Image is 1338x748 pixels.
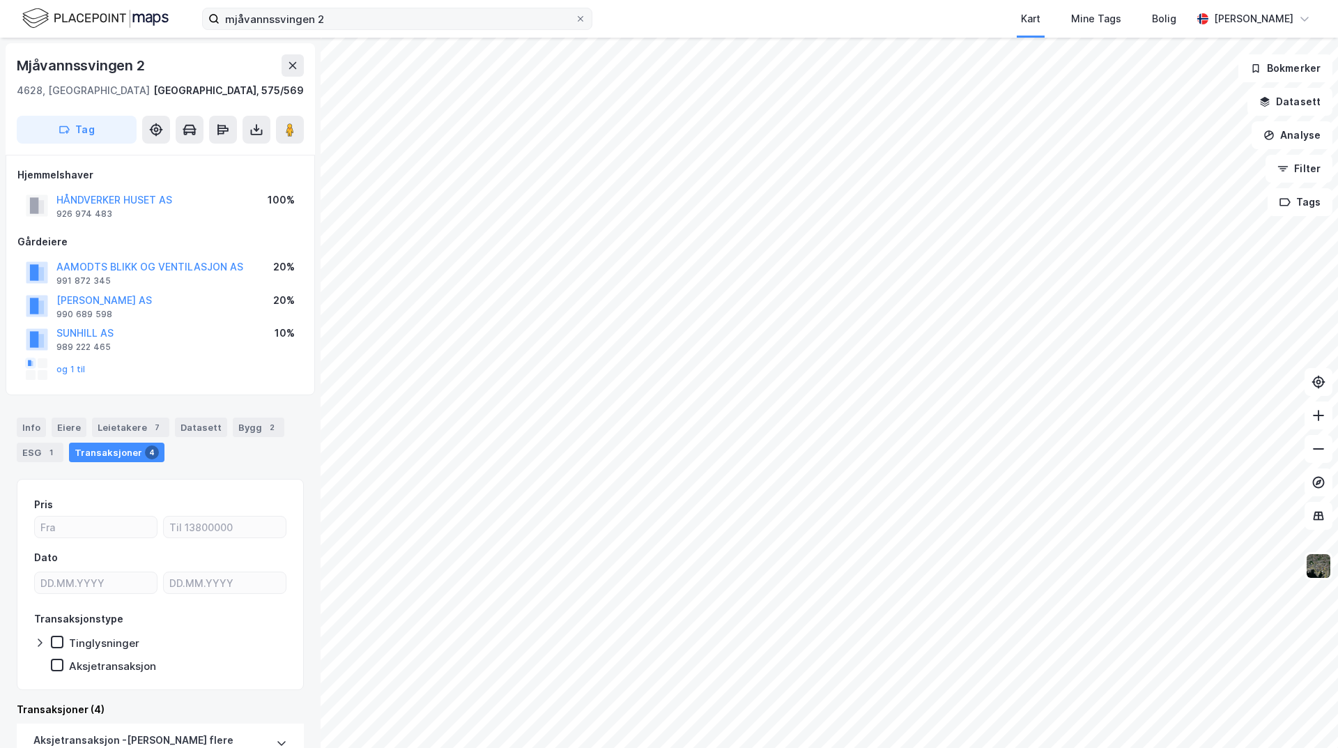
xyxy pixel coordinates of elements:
div: 4628, [GEOGRAPHIC_DATA] [17,82,150,99]
div: Transaksjoner [69,443,164,462]
div: Bolig [1152,10,1176,27]
input: DD.MM.YYYY [35,572,157,593]
div: 989 222 465 [56,342,111,353]
div: 926 974 483 [56,208,112,220]
div: 1 [44,445,58,459]
div: Aksjetransaksjon [69,659,156,673]
div: ESG [17,443,63,462]
div: 990 689 598 [56,309,112,320]
button: Datasett [1247,88,1332,116]
div: Bygg [233,418,284,437]
input: Fra [35,517,157,537]
div: Tinglysninger [69,636,139,650]
img: logo.f888ab2527a4732fd821a326f86c7f29.svg [22,6,169,31]
div: [GEOGRAPHIC_DATA], 575/569 [153,82,304,99]
div: Pris [34,496,53,513]
iframe: Chat Widget [1268,681,1338,748]
div: Mine Tags [1071,10,1121,27]
input: Til 13800000 [164,517,286,537]
button: Tags [1268,188,1332,216]
div: Leietakere [92,418,169,437]
div: 20% [273,292,295,309]
div: 4 [145,445,159,459]
div: Gårdeiere [17,234,303,250]
button: Analyse [1252,121,1332,149]
div: Hjemmelshaver [17,167,303,183]
input: Søk på adresse, matrikkel, gårdeiere, leietakere eller personer [220,8,575,29]
div: Kart [1021,10,1040,27]
button: Bokmerker [1238,54,1332,82]
div: 20% [273,259,295,275]
div: Datasett [175,418,227,437]
div: Transaksjonstype [34,611,123,627]
div: Mjåvannssvingen 2 [17,54,148,77]
button: Tag [17,116,137,144]
div: Kontrollprogram for chat [1268,681,1338,748]
div: Info [17,418,46,437]
div: 991 872 345 [56,275,111,287]
div: Transaksjoner (4) [17,701,304,718]
button: Filter [1266,155,1332,183]
div: 7 [150,420,164,434]
div: 100% [268,192,295,208]
div: Eiere [52,418,86,437]
input: DD.MM.YYYY [164,572,286,593]
div: 2 [265,420,279,434]
img: 9k= [1305,553,1332,579]
div: 10% [275,325,295,342]
div: Dato [34,549,58,566]
div: [PERSON_NAME] [1214,10,1293,27]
